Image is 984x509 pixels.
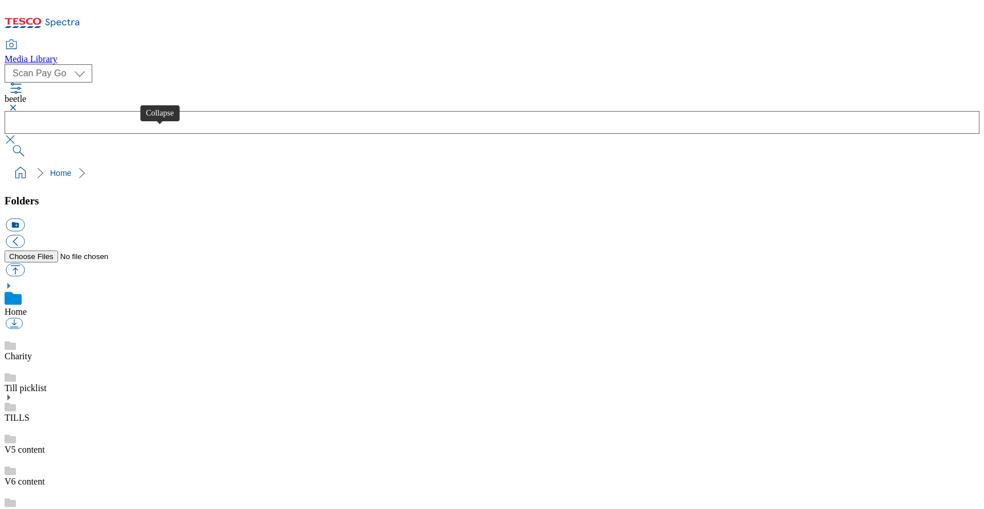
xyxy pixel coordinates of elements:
a: V6 content [5,477,45,486]
a: Till picklist [5,383,47,393]
span: beetle [5,94,26,104]
nav: breadcrumb [5,162,979,184]
a: TILLS [5,413,30,422]
a: Home [50,169,71,178]
a: Charity [5,351,32,361]
a: home [11,164,30,182]
a: Home [5,307,27,317]
h3: Folders [5,195,979,207]
a: V5 content [5,445,45,454]
span: Media Library [5,54,58,64]
a: Media Library [5,40,58,64]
